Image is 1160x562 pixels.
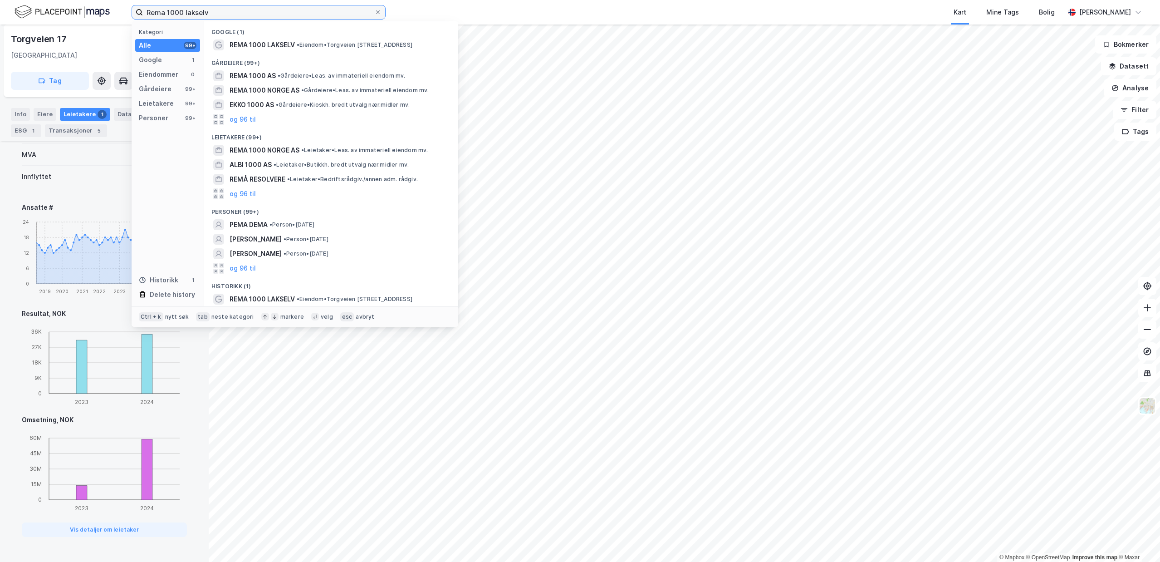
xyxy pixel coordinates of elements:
[230,263,256,274] button: og 96 til
[34,108,56,121] div: Eiere
[1026,554,1070,561] a: OpenStreetMap
[356,313,374,320] div: avbryt
[139,54,162,65] div: Google
[38,496,42,503] tspan: 0
[230,219,268,230] span: PEMA DEMA
[38,390,42,397] tspan: 0
[230,294,295,305] span: REMA 1000 LAKSELV
[140,505,154,512] tspan: 2024
[1104,79,1156,97] button: Analyse
[75,399,88,405] tspan: 2023
[230,114,256,125] button: og 96 til
[139,98,174,109] div: Leietakere
[1101,57,1156,75] button: Datasett
[211,313,254,320] div: neste kategori
[1079,7,1131,18] div: [PERSON_NAME]
[1039,7,1055,18] div: Bolig
[93,289,106,294] tspan: 2022
[1115,518,1160,562] iframe: Chat Widget
[139,113,168,123] div: Personer
[204,276,458,292] div: Historikk (1)
[45,124,107,137] div: Transaksjoner
[297,41,412,49] span: Eiendom • Torgveien [STREET_ADDRESS]
[32,359,42,366] tspan: 18K
[297,296,299,302] span: •
[31,328,42,335] tspan: 36K
[11,108,30,121] div: Info
[143,5,374,19] input: Søk på adresse, matrikkel, gårdeiere, leietakere eller personer
[39,289,51,294] tspan: 2019
[26,281,29,286] tspan: 0
[1095,35,1156,54] button: Bokmerker
[269,221,272,228] span: •
[139,40,151,51] div: Alle
[287,176,418,183] span: Leietaker • Bedriftsrådgiv./annen adm. rådgiv.
[32,344,42,350] tspan: 27K
[230,188,256,199] button: og 96 til
[196,312,210,321] div: tab
[274,161,409,168] span: Leietaker • Butikkh. bredt utvalg nær.midler mv.
[230,234,282,245] span: [PERSON_NAME]
[954,7,966,18] div: Kart
[24,250,29,256] tspan: 12
[15,4,110,20] img: logo.f888ab2527a4732fd821a326f86c7f29.svg
[280,313,304,320] div: markere
[184,42,196,49] div: 99+
[29,434,42,441] tspan: 60M
[284,236,286,242] span: •
[340,312,354,321] div: esc
[301,147,428,154] span: Leietaker • Leas. av immateriell eiendom mv.
[999,554,1024,561] a: Mapbox
[98,110,107,119] div: 1
[301,147,304,153] span: •
[230,39,295,50] span: REMA 1000 LAKSELV
[24,235,29,240] tspan: 18
[139,312,163,321] div: Ctrl + k
[22,149,36,160] div: MVA
[204,52,458,69] div: Gårdeiere (99+)
[230,70,276,81] span: REMA 1000 AS
[284,236,328,243] span: Person • [DATE]
[287,176,290,182] span: •
[1115,518,1160,562] div: Kontrollprogram for chat
[184,114,196,122] div: 99+
[284,250,286,257] span: •
[94,126,103,135] div: 5
[278,72,406,79] span: Gårdeiere • Leas. av immateriell eiendom mv.
[230,248,282,259] span: [PERSON_NAME]
[1072,554,1117,561] a: Improve this map
[986,7,1019,18] div: Mine Tags
[150,289,195,300] div: Delete history
[114,108,148,121] div: Datasett
[22,414,187,425] div: Omsetning, NOK
[30,450,42,457] tspan: 45M
[76,289,88,294] tspan: 2021
[204,127,458,143] div: Leietakere (99+)
[139,84,171,94] div: Gårdeiere
[297,41,299,48] span: •
[11,124,41,137] div: ESG
[204,21,458,38] div: Google (1)
[230,145,299,156] span: REMA 1000 NORGE AS
[11,32,69,46] div: Torgveien 17
[230,99,274,110] span: EKKO 1000 AS
[22,171,51,182] div: Innflyttet
[139,275,178,286] div: Historikk
[1114,123,1156,141] button: Tags
[165,313,189,320] div: nytt søk
[189,56,196,64] div: 1
[56,289,69,294] tspan: 2020
[301,87,429,94] span: Gårdeiere • Leas. av immateriell eiendom mv.
[284,250,328,257] span: Person • [DATE]
[22,202,187,213] div: Ansatte #
[269,221,314,228] span: Person • [DATE]
[230,174,285,185] span: REMÅ RESOLVERE
[60,108,110,121] div: Leietakere
[276,101,410,108] span: Gårdeiere • Kioskh. bredt utvalg nær.midler mv.
[189,276,196,284] div: 1
[29,126,38,135] div: 1
[321,313,333,320] div: velg
[276,101,279,108] span: •
[113,289,126,294] tspan: 2023
[11,50,77,61] div: [GEOGRAPHIC_DATA]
